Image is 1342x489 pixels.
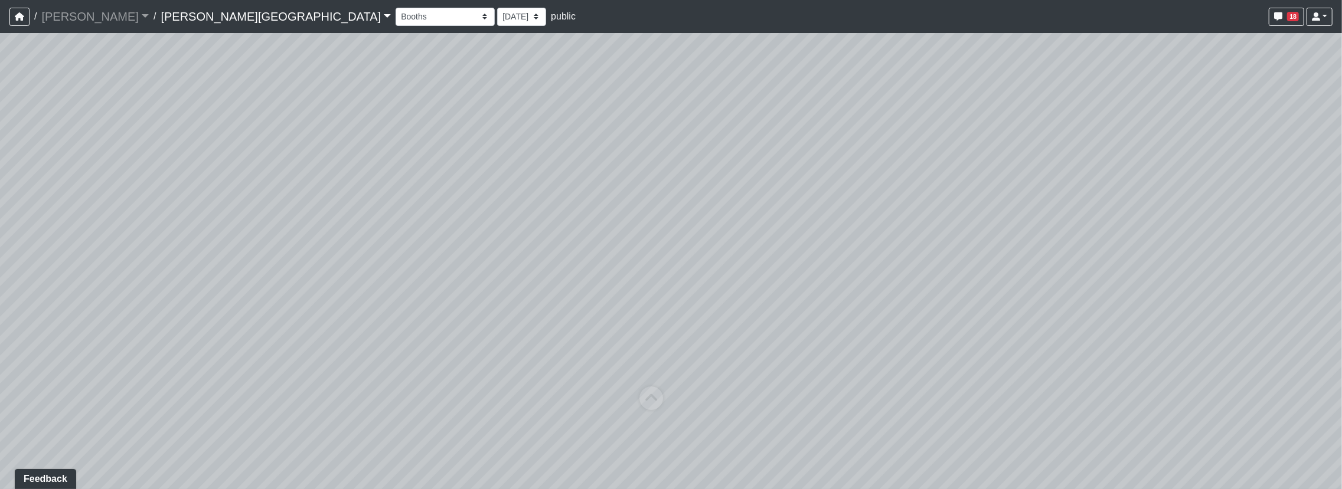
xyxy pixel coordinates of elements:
span: public [551,11,576,21]
button: 18 [1269,8,1304,26]
span: / [30,5,41,28]
span: 18 [1287,12,1299,21]
a: [PERSON_NAME] [41,5,149,28]
span: / [149,5,161,28]
a: [PERSON_NAME][GEOGRAPHIC_DATA] [161,5,391,28]
iframe: Ybug feedback widget [9,465,79,489]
